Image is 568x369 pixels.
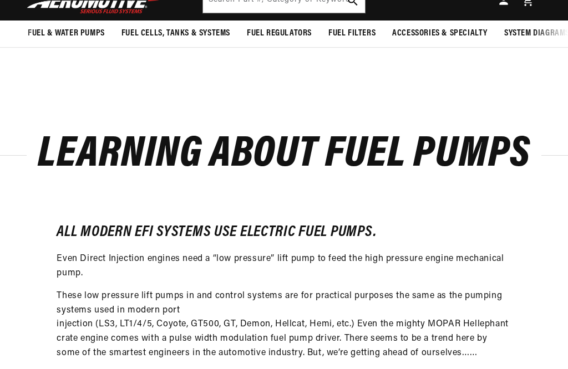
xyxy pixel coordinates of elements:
[113,20,239,47] summary: Fuel Cells, Tanks & Systems
[392,28,488,39] span: Accessories & Specialty
[19,20,113,47] summary: Fuel & Water Pumps
[239,20,320,47] summary: Fuel Regulators
[247,28,312,39] span: Fuel Regulators
[28,28,105,39] span: Fuel & Water Pumps
[384,20,496,47] summary: Accessories & Specialty
[57,224,376,240] strong: All modern EFI systems use electric fuel pumps.
[121,28,230,39] span: Fuel Cells, Tanks & Systems
[57,289,511,360] p: These low pressure lift pumps in and control systems are for practical purposes the same as the p...
[57,252,511,280] p: Even Direct Injection engines need a “low pressure” lift pump to feed the high pressure engine me...
[328,28,376,39] span: Fuel Filters
[320,20,384,47] summary: Fuel Filters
